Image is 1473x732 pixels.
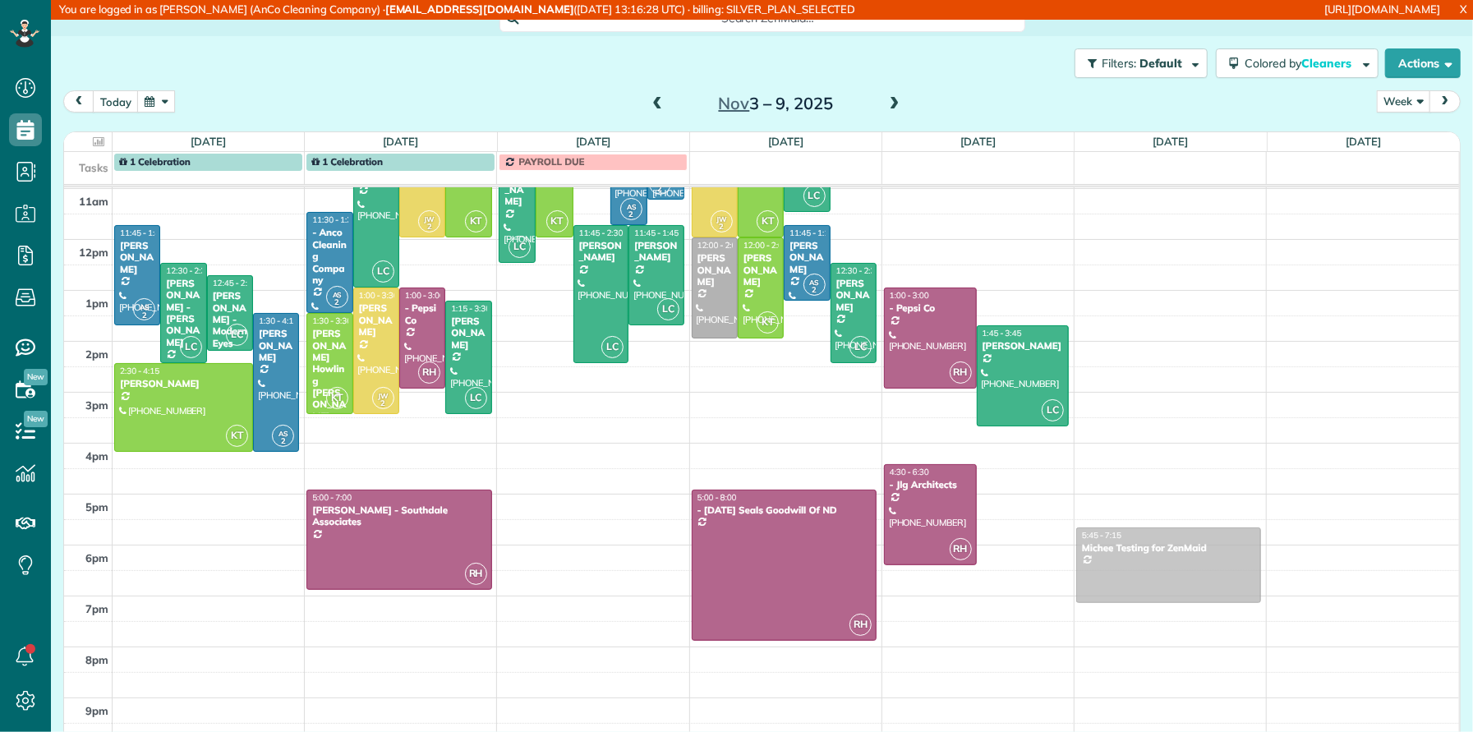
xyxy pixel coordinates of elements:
[1081,542,1256,554] div: Michee Testing for ZenMaid
[24,369,48,385] span: New
[278,429,288,438] span: AS
[627,202,636,211] span: AS
[212,290,248,349] div: [PERSON_NAME] - Modern Eyes
[385,2,574,16] strong: [EMAIL_ADDRESS][DOMAIN_NAME]
[650,182,670,197] small: 2
[85,500,108,513] span: 5pm
[757,210,779,232] span: KT
[890,290,929,301] span: 1:00 - 3:00
[258,328,294,363] div: [PERSON_NAME]
[789,240,825,275] div: [PERSON_NAME]
[889,479,972,490] div: - Jlg Architects
[1075,48,1208,78] button: Filters: Default
[311,155,383,168] span: 1 Celebration
[333,290,342,299] span: AS
[85,398,108,412] span: 3pm
[226,425,248,447] span: KT
[311,328,348,422] div: [PERSON_NAME] Howling [PERSON_NAME]
[405,290,444,301] span: 1:00 - 3:00
[79,246,108,259] span: 12pm
[546,210,568,232] span: KT
[1245,56,1357,71] span: Colored by
[359,290,398,301] span: 1:00 - 3:30
[312,214,357,225] span: 11:30 - 1:30
[1385,48,1461,78] button: Actions
[983,328,1022,338] span: 1:45 - 3:45
[119,155,191,168] span: 1 Celebration
[419,219,440,235] small: 2
[226,324,248,346] span: LC
[119,240,155,275] div: [PERSON_NAME]
[384,135,419,148] a: [DATE]
[451,303,490,314] span: 1:15 - 3:30
[259,315,298,326] span: 1:30 - 4:15
[326,387,348,409] span: KT
[810,278,819,287] span: AS
[716,214,727,223] span: JW
[404,302,440,326] div: - Pepsi Co
[1153,135,1189,148] a: [DATE]
[1301,56,1354,71] span: Cleaners
[85,704,108,717] span: 9pm
[576,135,611,148] a: [DATE]
[140,302,149,311] span: AS
[1082,530,1121,541] span: 5:45 - 7:15
[579,228,624,238] span: 11:45 - 2:30
[1377,90,1431,113] button: Week
[450,315,486,351] div: [PERSON_NAME]
[1066,48,1208,78] a: Filters: Default
[312,492,352,503] span: 5:00 - 7:00
[890,467,929,477] span: 4:30 - 6:30
[373,396,394,412] small: 2
[1102,56,1136,71] span: Filters:
[418,361,440,384] span: RH
[180,336,202,358] span: LC
[578,240,624,264] div: [PERSON_NAME]
[849,336,872,358] span: LC
[601,336,624,358] span: LC
[165,278,201,348] div: [PERSON_NAME] - [PERSON_NAME]
[697,240,742,251] span: 12:00 - 2:00
[327,295,348,311] small: 2
[1139,56,1183,71] span: Default
[465,563,487,585] span: RH
[63,90,94,113] button: prev
[85,348,108,361] span: 2pm
[93,90,139,113] button: today
[213,278,257,288] span: 12:45 - 2:15
[85,653,108,666] span: 8pm
[950,538,972,560] span: RH
[621,207,642,223] small: 2
[424,214,435,223] span: JW
[719,93,750,113] span: Nov
[1216,48,1379,78] button: Colored byCleaners
[803,185,826,207] span: LC
[85,602,108,615] span: 7pm
[85,297,108,310] span: 1pm
[358,302,394,338] div: [PERSON_NAME]
[79,195,108,208] span: 11am
[960,135,996,148] a: [DATE]
[743,240,788,251] span: 12:00 - 2:00
[372,260,394,283] span: LC
[1042,399,1064,421] span: LC
[634,228,679,238] span: 11:45 - 1:45
[311,504,486,528] div: [PERSON_NAME] - Southdale Associates
[1429,90,1461,113] button: next
[518,155,584,168] span: PAYROLL DUE
[804,283,825,298] small: 2
[1325,2,1440,16] a: [URL][DOMAIN_NAME]
[743,252,779,288] div: [PERSON_NAME]
[120,366,159,376] span: 2:30 - 4:15
[378,391,389,400] span: JW
[1346,135,1381,148] a: [DATE]
[849,614,872,636] span: RH
[789,228,834,238] span: 11:45 - 1:15
[120,228,164,238] span: 11:45 - 1:45
[950,361,972,384] span: RH
[85,551,108,564] span: 6pm
[465,387,487,409] span: LC
[312,315,352,326] span: 1:30 - 3:30
[191,135,226,148] a: [DATE]
[768,135,803,148] a: [DATE]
